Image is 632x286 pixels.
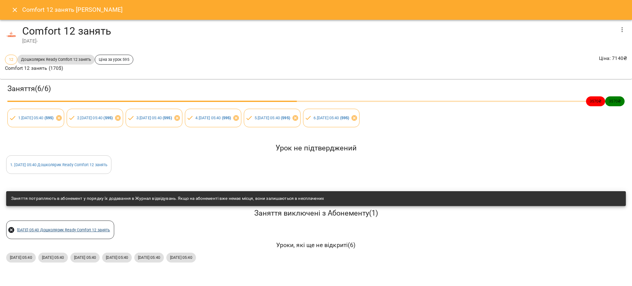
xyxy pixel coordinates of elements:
[44,116,54,120] b: ( 595 )
[95,57,133,62] span: Ціна за урок 595
[22,5,123,15] h6: Comfort 12 занять [PERSON_NAME]
[5,57,17,62] span: 12
[586,98,605,104] span: 3570 ₴
[303,109,360,127] div: 6.[DATE] 05:40 (595)
[103,116,113,120] b: ( 595 )
[244,109,301,127] div: 5.[DATE] 05:40 (595)
[7,109,64,127] div: 1.[DATE] 05:40 (595)
[17,57,95,62] span: Дошколярик Ready Comfort 12 занять
[255,116,290,120] a: 5.[DATE] 05:40 (595)
[7,2,22,17] button: Close
[6,208,626,218] h5: Заняття виключені з Абонементу ( 1 )
[18,116,54,120] a: 1.[DATE] 05:40 (595)
[6,240,626,250] h6: Уроки, які ще не відкриті ( 6 )
[5,65,133,72] p: Comfort 12 занять (170$)
[599,55,627,62] p: Ціна : 7140 ₴
[67,109,123,127] div: 2.[DATE] 05:40 (595)
[70,254,100,260] span: [DATE] 05:40
[195,116,231,120] a: 4.[DATE] 05:40 (595)
[17,228,110,232] a: [DATE] 05:40 Дошколярик Ready Comfort 12 занять
[222,116,231,120] b: ( 595 )
[6,254,36,260] span: [DATE] 05:40
[11,193,324,204] div: Заняття потрапляють в абонемент у порядку їх додавання в Журнал відвідувань. Якщо на абонементі в...
[38,254,68,260] span: [DATE] 05:40
[340,116,349,120] b: ( 595 )
[10,162,107,167] a: 1. [DATE] 05:40 Дошколярик Ready Comfort 12 занять
[22,37,615,45] div: [DATE] -
[5,28,17,41] img: 86f377443daa486b3a215227427d088a.png
[134,254,164,260] span: [DATE] 05:40
[22,25,615,37] h4: Comfort 12 занять
[126,109,182,127] div: 3.[DATE] 05:40 (595)
[77,116,113,120] a: 2.[DATE] 05:40 (595)
[166,254,196,260] span: [DATE] 05:40
[281,116,290,120] b: ( 595 )
[136,116,172,120] a: 3.[DATE] 05:40 (595)
[7,84,625,94] h3: Заняття ( 6 / 6 )
[102,254,132,260] span: [DATE] 05:40
[163,116,172,120] b: ( 595 )
[6,143,626,153] h5: Урок не підтверджений
[185,109,242,127] div: 4.[DATE] 05:40 (595)
[314,116,349,120] a: 6.[DATE] 05:40 (595)
[605,98,625,104] span: 3570 ₴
